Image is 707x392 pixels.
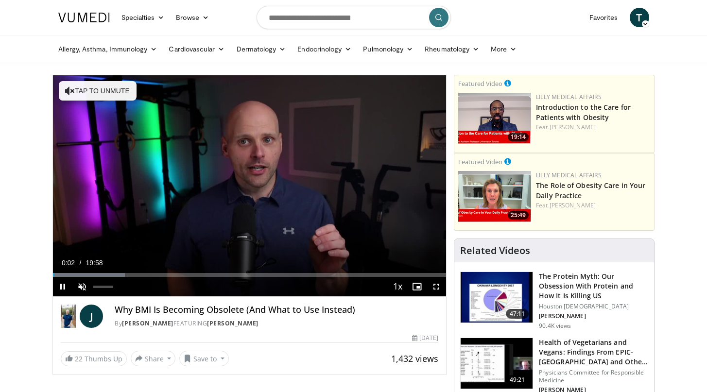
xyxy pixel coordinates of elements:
[536,171,602,179] a: Lilly Medical Affairs
[458,171,531,222] a: 25:49
[508,133,529,141] span: 19:14
[536,93,602,101] a: Lilly Medical Affairs
[391,353,438,364] span: 1,432 views
[458,157,502,166] small: Featured Video
[116,8,171,27] a: Specialties
[550,201,596,209] a: [PERSON_NAME]
[231,39,292,59] a: Dermatology
[131,351,176,366] button: Share
[388,277,407,296] button: Playback Rate
[170,8,215,27] a: Browse
[115,319,438,328] div: By FEATURING
[506,375,529,385] span: 49:21
[207,319,259,327] a: [PERSON_NAME]
[61,351,127,366] a: 22 Thumbs Up
[53,273,447,277] div: Progress Bar
[292,39,357,59] a: Endocrinology
[115,305,438,315] h4: Why BMI Is Becoming Obsolete (And What to Use Instead)
[53,277,72,296] button: Pause
[458,93,531,144] img: acc2e291-ced4-4dd5-b17b-d06994da28f3.png.150x105_q85_crop-smart_upscale.png
[61,305,76,328] img: Dr. Jordan Rennicke
[550,123,596,131] a: [PERSON_NAME]
[93,286,113,288] div: Volume Level
[122,319,173,327] a: [PERSON_NAME]
[458,171,531,222] img: e1208b6b-349f-4914-9dd7-f97803bdbf1d.png.150x105_q85_crop-smart_upscale.png
[539,322,571,330] p: 90.4K views
[536,181,645,200] a: The Role of Obesity Care in Your Daily Practice
[458,79,502,88] small: Featured Video
[58,13,110,22] img: VuMedi Logo
[461,338,533,389] img: 606f2b51-b844-428b-aa21-8c0c72d5a896.150x105_q85_crop-smart_upscale.jpg
[163,39,230,59] a: Cardiovascular
[53,75,447,297] video-js: Video Player
[460,245,530,256] h4: Related Videos
[86,259,103,267] span: 19:58
[72,277,92,296] button: Unmute
[539,272,648,301] h3: The Protein Myth: Our Obsession With Protein and How It Is Killing US
[75,354,83,363] span: 22
[179,351,229,366] button: Save to
[461,272,533,323] img: b7b8b05e-5021-418b-a89a-60a270e7cf82.150x105_q85_crop-smart_upscale.jpg
[508,211,529,220] span: 25:49
[419,39,485,59] a: Rheumatology
[536,102,631,122] a: Introduction to the Care for Patients with Obesity
[506,309,529,319] span: 47:11
[458,93,531,144] a: 19:14
[80,259,82,267] span: /
[539,369,648,384] p: Physicians Committee for Responsible Medicine
[539,338,648,367] h3: Health of Vegetarians and Vegans: Findings From EPIC-[GEOGRAPHIC_DATA] and Othe…
[52,39,163,59] a: Allergy, Asthma, Immunology
[59,81,137,101] button: Tap to unmute
[539,303,648,310] p: Houston [DEMOGRAPHIC_DATA]
[357,39,419,59] a: Pulmonology
[539,312,648,320] p: [PERSON_NAME]
[460,272,648,330] a: 47:11 The Protein Myth: Our Obsession With Protein and How It Is Killing US Houston [DEMOGRAPHIC_...
[80,305,103,328] a: J
[536,123,650,132] div: Feat.
[407,277,427,296] button: Enable picture-in-picture mode
[485,39,522,59] a: More
[584,8,624,27] a: Favorites
[630,8,649,27] a: T
[427,277,446,296] button: Fullscreen
[536,201,650,210] div: Feat.
[412,334,438,342] div: [DATE]
[62,259,75,267] span: 0:02
[257,6,451,29] input: Search topics, interventions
